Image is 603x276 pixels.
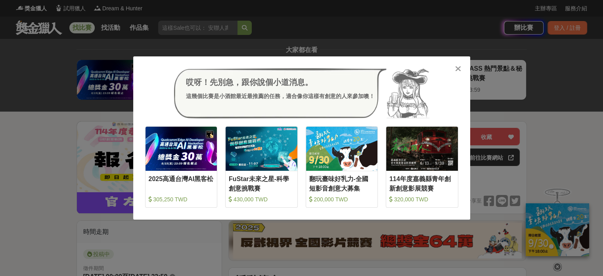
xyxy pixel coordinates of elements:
[386,126,458,208] a: Cover Image114年度嘉義縣青年創新創意影展競賽 320,000 TWD
[306,127,378,171] img: Cover Image
[309,195,375,203] div: 200,000 TWD
[309,174,375,192] div: 翻玩臺味好乳力-全國短影音創意大募集
[149,174,214,192] div: 2025高通台灣AI黑客松
[389,195,455,203] div: 320,000 TWD
[186,76,375,88] div: 哎呀！先別急，跟你說個小道消息。
[225,126,298,208] a: Cover ImageFuStar未來之星-科學創意挑戰賽 430,000 TWD
[306,126,378,208] a: Cover Image翻玩臺味好乳力-全國短影音創意大募集 200,000 TWD
[229,195,294,203] div: 430,000 TWD
[387,68,429,118] img: Avatar
[229,174,294,192] div: FuStar未來之星-科學創意挑戰賽
[145,127,217,171] img: Cover Image
[149,195,214,203] div: 305,250 TWD
[186,92,375,100] div: 這幾個比賽是小酒館最近最推薦的任務，適合像你這樣有創意的人來參加噢！
[389,174,455,192] div: 114年度嘉義縣青年創新創意影展競賽
[386,127,458,171] img: Cover Image
[145,126,218,208] a: Cover Image2025高通台灣AI黑客松 305,250 TWD
[226,127,297,171] img: Cover Image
